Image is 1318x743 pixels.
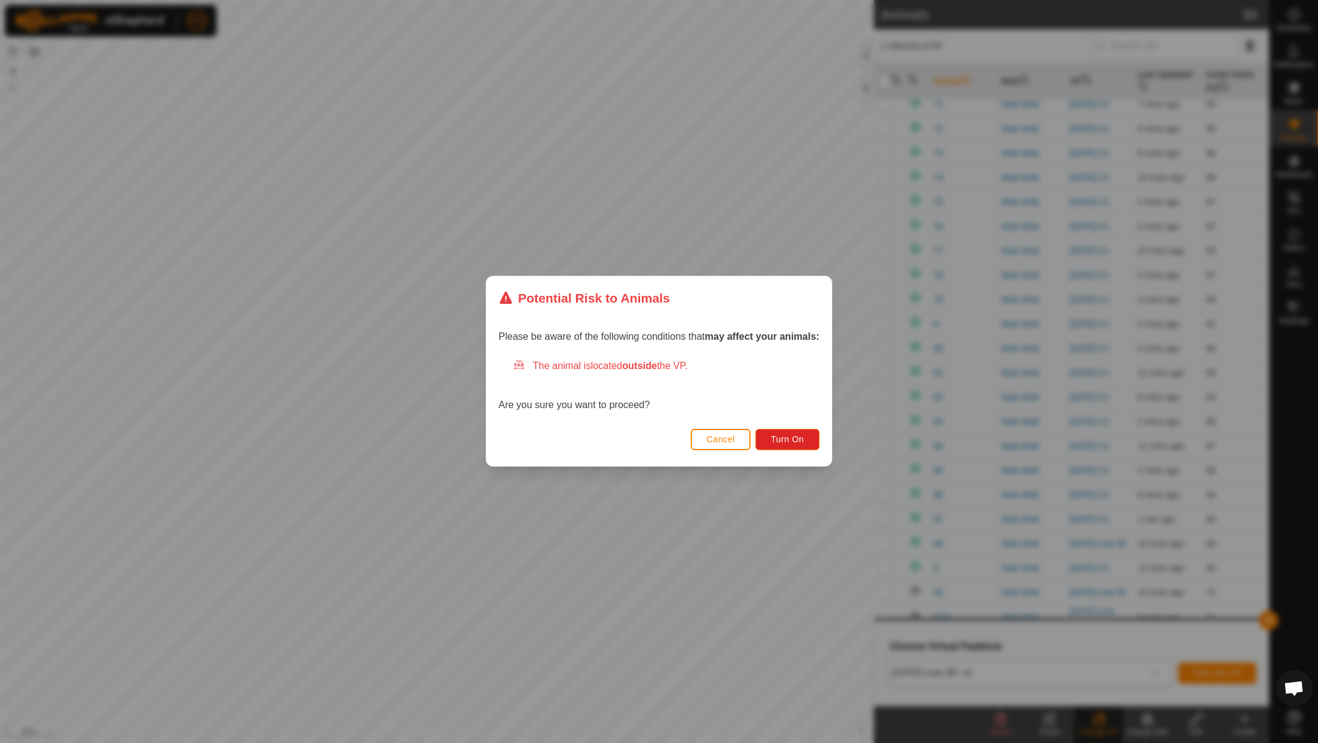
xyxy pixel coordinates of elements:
[756,429,819,450] button: Turn On
[1276,670,1313,706] div: Open chat
[705,332,819,342] strong: may affect your animals:
[591,361,688,371] span: located the VP.
[513,359,819,374] div: The animal is
[499,359,819,413] div: Are you sure you want to proceed?
[707,435,735,445] span: Cancel
[691,429,751,450] button: Cancel
[771,435,804,445] span: Turn On
[622,361,657,371] strong: outside
[499,332,819,342] span: Please be aware of the following conditions that
[499,289,670,307] div: Potential Risk to Animals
